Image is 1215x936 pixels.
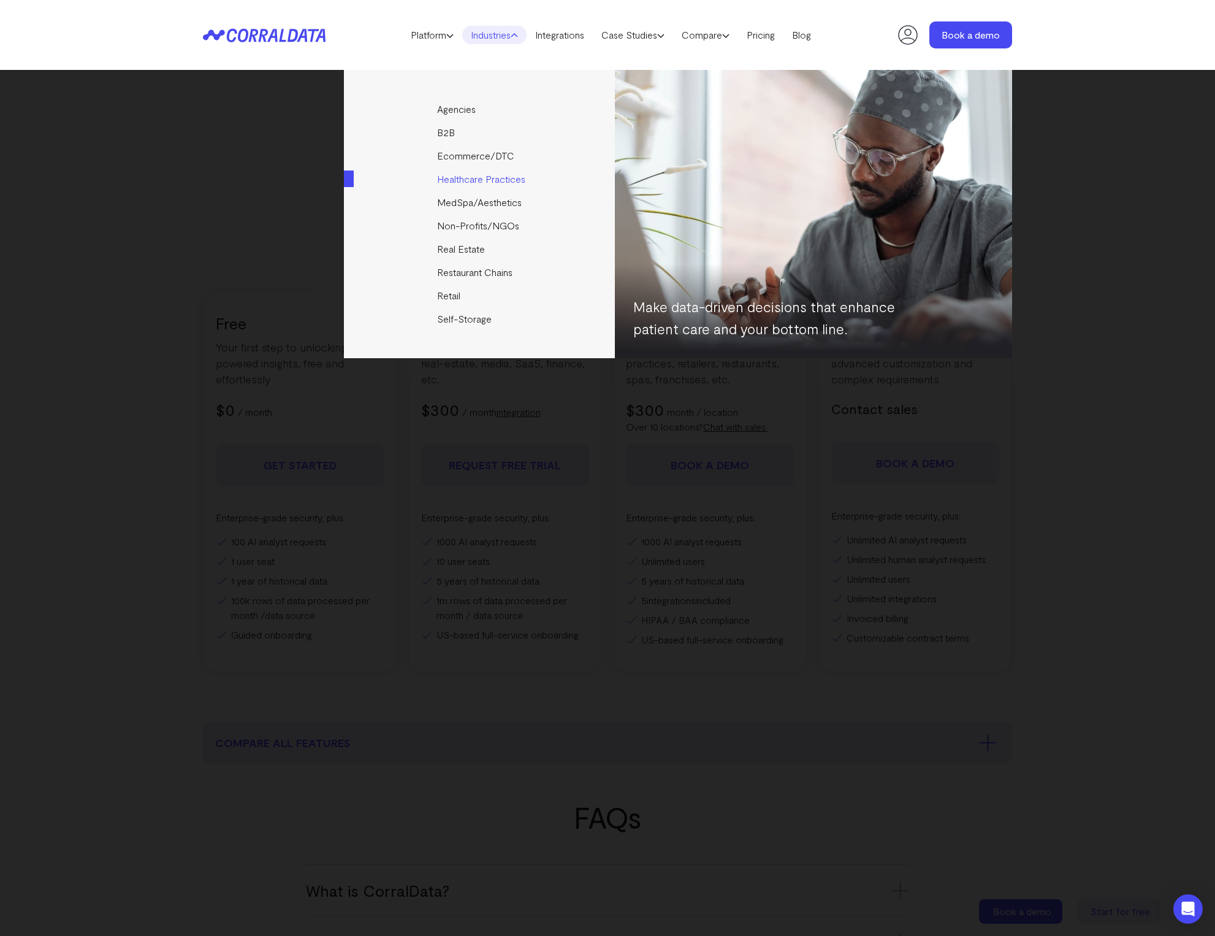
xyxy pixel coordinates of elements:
[344,167,617,191] a: Healthcare Practices
[929,21,1012,48] a: Book a demo
[462,26,527,44] a: Industries
[344,144,617,167] a: Ecommerce/DTC
[344,261,617,284] a: Restaurant Chains
[1173,894,1203,924] div: Open Intercom Messenger
[593,26,673,44] a: Case Studies
[344,98,617,121] a: Agencies
[344,121,617,144] a: B2B
[344,307,617,331] a: Self-Storage
[344,191,617,214] a: MedSpa/Aesthetics
[527,26,593,44] a: Integrations
[402,26,462,44] a: Platform
[783,26,820,44] a: Blog
[633,296,909,340] p: Make data-driven decisions that enhance patient care and your bottom line.
[673,26,738,44] a: Compare
[344,284,617,307] a: Retail
[344,214,617,237] a: Non-Profits/NGOs
[344,237,617,261] a: Real Estate
[738,26,783,44] a: Pricing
